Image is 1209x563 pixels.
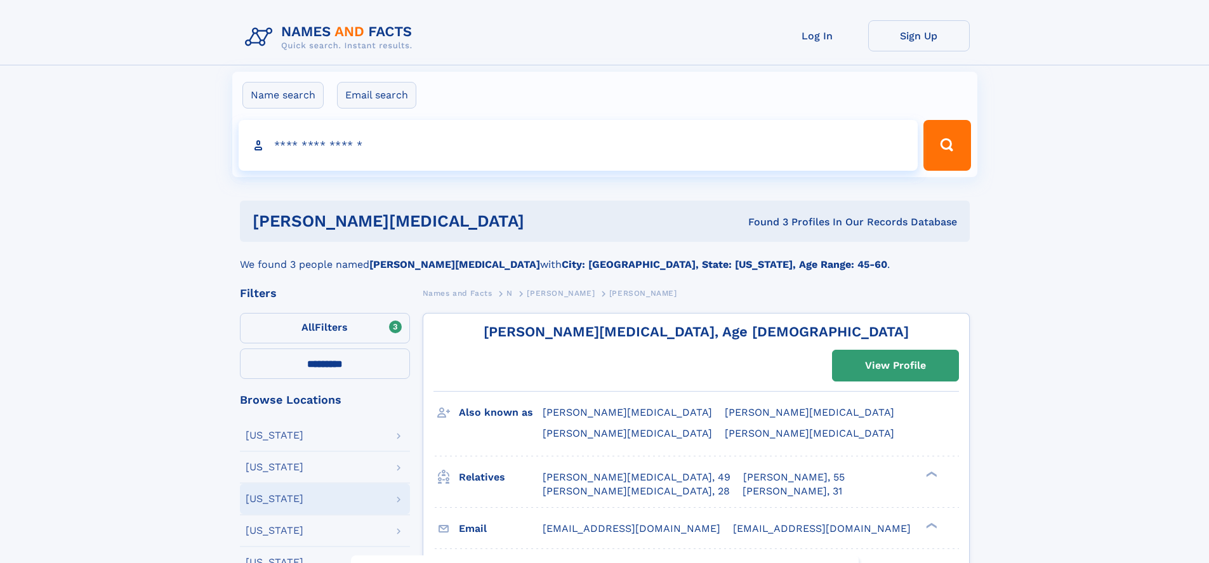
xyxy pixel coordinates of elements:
a: Log In [767,20,868,51]
h3: Relatives [459,467,543,488]
span: [EMAIL_ADDRESS][DOMAIN_NAME] [543,522,720,534]
a: N [506,285,513,301]
span: [EMAIL_ADDRESS][DOMAIN_NAME] [733,522,911,534]
div: Filters [240,288,410,299]
span: N [506,289,513,298]
div: [US_STATE] [246,526,303,536]
a: Sign Up [868,20,970,51]
div: View Profile [865,351,926,380]
img: Logo Names and Facts [240,20,423,55]
a: [PERSON_NAME], 31 [743,484,842,498]
a: [PERSON_NAME] [527,285,595,301]
span: [PERSON_NAME][MEDICAL_DATA] [725,427,894,439]
span: [PERSON_NAME][MEDICAL_DATA] [725,406,894,418]
a: Names and Facts [423,285,492,301]
span: [PERSON_NAME][MEDICAL_DATA] [543,427,712,439]
a: [PERSON_NAME][MEDICAL_DATA], Age [DEMOGRAPHIC_DATA] [484,324,909,340]
h3: Email [459,518,543,540]
div: [US_STATE] [246,462,303,472]
div: [US_STATE] [246,430,303,440]
label: Name search [242,82,324,109]
label: Filters [240,313,410,343]
button: Search Button [923,120,970,171]
a: [PERSON_NAME][MEDICAL_DATA], 28 [543,484,730,498]
span: All [301,321,315,333]
label: Email search [337,82,416,109]
span: [PERSON_NAME][MEDICAL_DATA] [543,406,712,418]
b: City: [GEOGRAPHIC_DATA], State: [US_STATE], Age Range: 45-60 [562,258,887,270]
div: Found 3 Profiles In Our Records Database [636,215,957,229]
h1: [PERSON_NAME][MEDICAL_DATA] [253,213,637,229]
h3: Also known as [459,402,543,423]
div: We found 3 people named with . [240,242,970,272]
div: Browse Locations [240,394,410,406]
div: ❯ [923,521,938,529]
b: [PERSON_NAME][MEDICAL_DATA] [369,258,540,270]
a: [PERSON_NAME][MEDICAL_DATA], 49 [543,470,730,484]
a: View Profile [833,350,958,381]
div: [US_STATE] [246,494,303,504]
span: [PERSON_NAME] [527,289,595,298]
div: ❯ [923,470,938,478]
span: [PERSON_NAME] [609,289,677,298]
input: search input [239,120,918,171]
a: [PERSON_NAME], 55 [743,470,845,484]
